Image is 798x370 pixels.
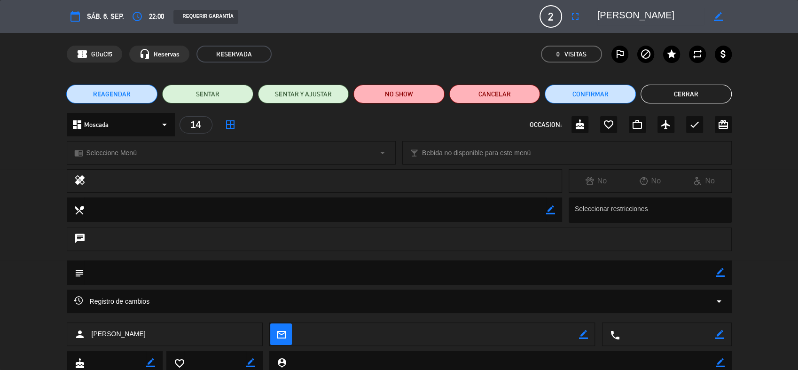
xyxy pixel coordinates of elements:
span: Registro de cambios [74,296,150,307]
span: confirmation_number [77,48,88,60]
i: arrow_drop_down [159,119,170,130]
button: calendar_today [67,8,84,25]
span: Reservas [154,49,180,60]
i: mail_outline [276,329,286,339]
i: headset_mic [139,48,150,60]
span: 22:00 [149,10,164,22]
div: 14 [180,116,212,134]
span: RESERVADA [196,46,272,63]
span: REAGENDAR [93,89,131,99]
div: REQUERIR GARANTÍA [173,10,238,24]
i: border_color [715,330,724,339]
i: healing [74,174,86,188]
span: Moscada [84,119,109,130]
div: No [569,175,623,187]
i: cake [74,358,85,368]
button: SENTAR [162,85,253,103]
button: NO SHOW [353,85,445,103]
i: work_outline [632,119,643,130]
i: access_time [132,11,143,22]
span: 2 [540,5,562,28]
i: airplanemode_active [660,119,672,130]
i: border_color [716,358,725,367]
button: Cerrar [641,85,732,103]
button: access_time [129,8,146,25]
span: GDuCf5 [91,49,112,60]
i: card_giftcard [718,119,729,130]
i: person_pin [276,357,287,368]
i: fullscreen [570,11,581,22]
i: calendar_today [70,11,81,22]
span: Bebida no disponible para este menú [422,148,531,158]
i: cake [574,119,586,130]
div: No [677,175,731,187]
i: arrow_drop_down [713,296,725,307]
i: border_color [713,12,722,21]
i: border_color [716,268,725,277]
i: favorite_border [603,119,614,130]
button: SENTAR Y AJUSTAR [258,85,349,103]
button: Confirmar [545,85,636,103]
i: border_color [579,330,587,339]
i: star [666,48,677,60]
i: local_phone [610,330,620,340]
div: No [623,175,677,187]
i: block [640,48,651,60]
button: REAGENDAR [66,85,157,103]
i: border_all [225,119,236,130]
i: arrow_drop_down [377,147,388,158]
button: Cancelar [449,85,540,103]
i: border_color [146,358,155,367]
span: sáb. 6, sep. [87,10,124,22]
button: fullscreen [567,8,584,25]
i: outlined_flag [614,48,626,60]
span: 0 [556,49,560,60]
i: repeat [692,48,703,60]
i: person [74,329,86,340]
i: subject [74,268,84,278]
i: favorite_border [174,358,184,368]
i: chrome_reader_mode [74,149,83,157]
span: OCCASION: [530,119,562,130]
i: chat [74,233,86,246]
i: border_color [546,205,555,214]
i: local_dining [74,205,84,215]
i: dashboard [71,119,83,130]
span: [PERSON_NAME] [92,329,146,339]
em: Visitas [564,49,587,60]
i: border_color [246,358,255,367]
i: local_bar [410,149,419,157]
i: check [689,119,700,130]
span: Seleccione Menú [86,148,137,158]
i: attach_money [718,48,729,60]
